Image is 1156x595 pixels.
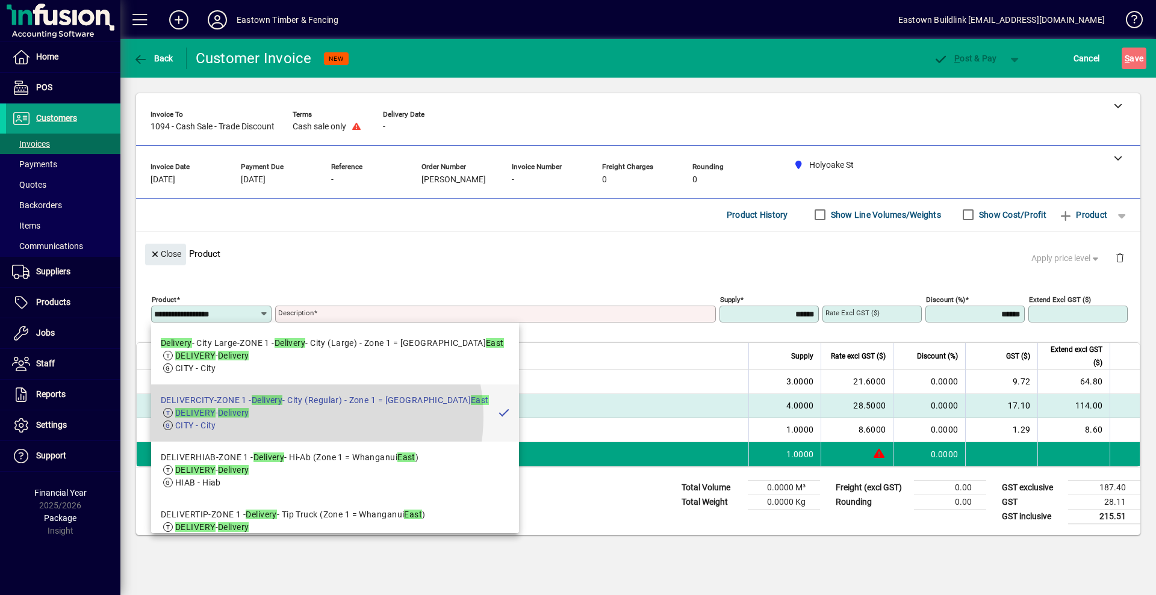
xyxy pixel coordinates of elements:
app-page-header-button: Delete [1105,252,1134,263]
span: Customers [36,113,77,123]
mat-label: Discount (%) [926,295,965,303]
span: Holyoake St [280,448,294,461]
a: Backorders [6,195,120,215]
td: 215.51 [1068,509,1140,524]
span: Products [36,297,70,307]
span: P [954,54,960,63]
td: 0.0000 [893,442,965,466]
mat-label: Description [278,309,314,317]
td: 0.00 [914,480,986,495]
span: 4.0000 [786,399,814,412]
td: 0.00 [914,495,986,509]
span: Apply price level [1031,252,1101,265]
td: 187.40 [1068,480,1140,495]
a: Settings [6,410,120,440]
span: Payments [12,159,57,169]
span: Close [150,244,181,264]
td: GST exclusive [996,480,1068,495]
a: Payments [6,154,120,174]
div: BUGLE100G/25 [182,424,244,436]
button: Apply price level [1027,247,1106,269]
span: Suppliers [36,267,70,276]
mat-label: Supply [720,295,740,303]
a: Support [6,441,120,471]
mat-label: Extend excl GST ($) [1029,295,1091,303]
div: Eastown Timber & Fencing [237,10,338,29]
span: GST ($) [1006,350,1030,363]
td: Total Weight [676,495,748,509]
label: Show Line Volumes/Weights [828,209,941,221]
span: 100X50 (90X45) Gauged MSG8 KD H1.2 - 6.0m [309,399,491,412]
td: 64.80 [1037,370,1110,394]
span: Items [12,221,40,230]
mat-error: Required [278,322,706,335]
td: 0.0000 [893,418,965,442]
span: Financial Year [34,488,87,498]
span: Extend excl GST ($) [1045,343,1102,369]
button: Delete [1105,244,1134,273]
div: 21.6000 [828,375,886,387]
span: Holyoake St [259,423,273,436]
span: ave [1125,49,1143,68]
button: Post & Pay [928,48,1003,69]
span: Description [309,350,346,363]
td: 0.0000 M³ [748,480,820,495]
td: 28.11 [1068,495,1140,509]
button: Cancel [1071,48,1103,69]
span: Support [36,451,66,460]
span: Rate excl GST ($) [831,350,886,363]
a: Reports [6,380,120,410]
td: 17.10 [965,394,1037,418]
button: Close [145,244,186,265]
a: Items [6,215,120,236]
span: Supply [791,350,813,363]
span: POS [36,82,52,92]
span: Home [36,52,58,61]
span: Item [182,350,197,363]
td: 1.29 [965,418,1037,442]
span: 14G X 100 Bugle [PERSON_NAME] Screws (25) [309,424,489,436]
span: Discount (%) [917,350,958,363]
a: Communications [6,236,120,256]
a: Jobs [6,318,120,348]
a: Home [6,42,120,72]
td: Rounding [830,495,914,509]
app-page-header-button: Close [142,248,189,259]
a: POS [6,73,120,103]
span: Staff [36,359,55,368]
label: Show Cost/Profit [977,209,1046,221]
span: Jobs [36,328,55,338]
span: Cancel [1074,49,1100,68]
td: Total Volume [676,480,748,495]
a: Staff [6,349,120,379]
span: 0 [692,175,697,185]
div: Eastown Buildlink [EMAIL_ADDRESS][DOMAIN_NAME] [898,10,1105,29]
td: 0.0000 [893,370,965,394]
span: NEW [329,55,344,63]
td: 9.72 [965,370,1037,394]
button: Profile [198,9,237,31]
div: 8.6000 [828,424,886,436]
span: 3.0000 [786,375,814,387]
span: 1094 - Cash Sale - Trade Discount [151,122,275,132]
div: Customer Invoice [196,49,312,68]
button: Add [160,9,198,31]
span: 1.0000 [786,424,814,436]
a: Knowledge Base [1117,2,1141,42]
span: - [512,175,514,185]
span: - [331,175,334,185]
span: S [1125,54,1130,63]
span: Quotes [12,180,46,190]
span: Cash sale only [293,122,346,132]
span: Product History [727,205,788,224]
div: 213100X050-6.0 [182,375,248,387]
a: Invoices [6,134,120,154]
span: ost & Pay [934,54,997,63]
td: 0.0000 [893,394,965,418]
div: 121100X050-6.0 [182,399,248,412]
mat-label: Product [152,295,176,303]
a: Quotes [6,174,120,195]
span: 100X50 Sawn No2 Rail H3.2 - 6.0m [309,375,444,387]
button: Back [130,48,176,69]
span: Package [44,513,76,523]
